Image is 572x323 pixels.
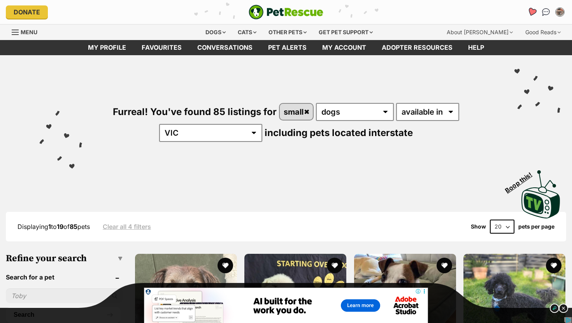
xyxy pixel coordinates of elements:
[70,223,77,230] strong: 85
[134,40,189,55] a: Favourites
[189,40,260,55] a: conversations
[144,5,428,41] a: Click to learn more
[559,304,568,313] img: close_dark.svg
[546,258,561,273] button: favourite
[504,166,540,194] span: Boop this!
[218,258,233,273] button: favourite
[521,163,560,220] a: Boop this!
[314,40,374,55] a: My account
[144,5,428,40] img: Click Here
[249,5,323,19] a: PetRescue
[520,24,566,40] div: Good Reads
[103,223,151,230] a: Clear all 4 filters
[280,104,313,120] a: small
[526,6,566,18] ul: Account quick links
[263,24,312,40] div: Other pets
[313,24,378,40] div: Get pet support
[550,304,559,313] img: info_dark.svg
[249,5,323,19] img: logo-e224e6f780fb5917bec1dbf3a21bbac754714ae5b6737aabdf751b685950b380.svg
[113,106,277,117] span: Furreal! You've found 85 listings for
[144,6,152,12] a: Privacy Notification
[327,258,343,273] button: favourite
[260,40,314,55] a: Pet alerts
[374,40,460,55] a: Adopter resources
[12,24,43,38] a: Menu
[521,170,560,218] img: PetRescue TV logo
[18,223,90,230] span: Displaying to of pets
[524,4,540,20] a: Favourites
[265,127,413,138] span: including pets located interstate
[232,24,262,40] div: Cats
[145,6,151,12] img: consumer-privacy-logo.png
[48,223,51,230] strong: 1
[542,8,550,16] img: chat-41dd97257d64d25036548639549fe6c8038ab92f7586957e7f3b1b290dea8141.svg
[437,258,452,273] button: favourite
[471,223,486,230] span: Show
[6,253,123,264] h3: Refine your search
[518,223,554,230] label: pets per page
[200,24,231,40] div: Dogs
[554,6,566,18] button: My account
[540,6,552,18] a: Conversations
[556,8,564,16] img: Philippa Sheehan profile pic
[6,274,123,281] header: Search for a pet
[460,40,492,55] a: Help
[6,5,48,19] a: Donate
[80,40,134,55] a: My profile
[57,223,63,230] strong: 19
[441,24,518,40] div: About [PERSON_NAME]
[21,29,37,35] span: Menu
